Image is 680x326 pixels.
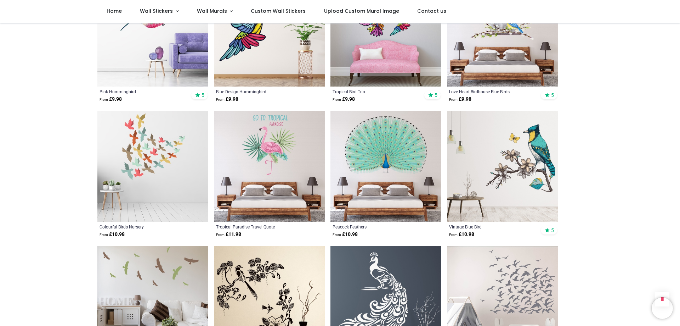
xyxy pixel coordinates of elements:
[216,98,225,101] span: From
[551,227,554,233] span: 5
[333,96,355,103] strong: £ 9.98
[216,233,225,237] span: From
[330,111,441,222] img: Peacock Feathers Wall Sticker
[435,92,437,98] span: 5
[449,89,534,94] a: Love Heart Birdhouse Blue Birds
[216,231,241,238] strong: £ 11.98
[333,231,358,238] strong: £ 10.98
[216,89,301,94] a: Blue Design Hummingbird
[449,231,474,238] strong: £ 10.98
[324,7,399,15] span: Upload Custom Mural Image
[100,96,122,103] strong: £ 9.98
[449,233,458,237] span: From
[216,96,238,103] strong: £ 9.98
[202,92,204,98] span: 5
[333,224,418,230] a: Peacock Feathers
[100,233,108,237] span: From
[214,111,325,222] img: Tropical Paradise Travel Quote Wall Sticker
[140,7,173,15] span: Wall Stickers
[100,231,125,238] strong: £ 10.98
[333,89,418,94] a: Tropical Bird Trio
[449,96,471,103] strong: £ 9.98
[251,7,306,15] span: Custom Wall Stickers
[107,7,122,15] span: Home
[100,224,185,230] a: Colourful Birds Nursery
[333,98,341,101] span: From
[449,98,458,101] span: From
[652,298,673,319] iframe: Brevo live chat
[197,7,227,15] span: Wall Murals
[97,111,208,222] img: Colourful Birds Nursery Wall Sticker
[551,92,554,98] span: 5
[449,224,534,230] a: Vintage Blue Bird
[216,224,301,230] a: Tropical Paradise Travel Quote
[417,7,446,15] span: Contact us
[447,111,558,222] img: Vintage Blue Bird Wall Sticker
[100,89,185,94] a: Pink Hummingbird
[100,98,108,101] span: From
[333,233,341,237] span: From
